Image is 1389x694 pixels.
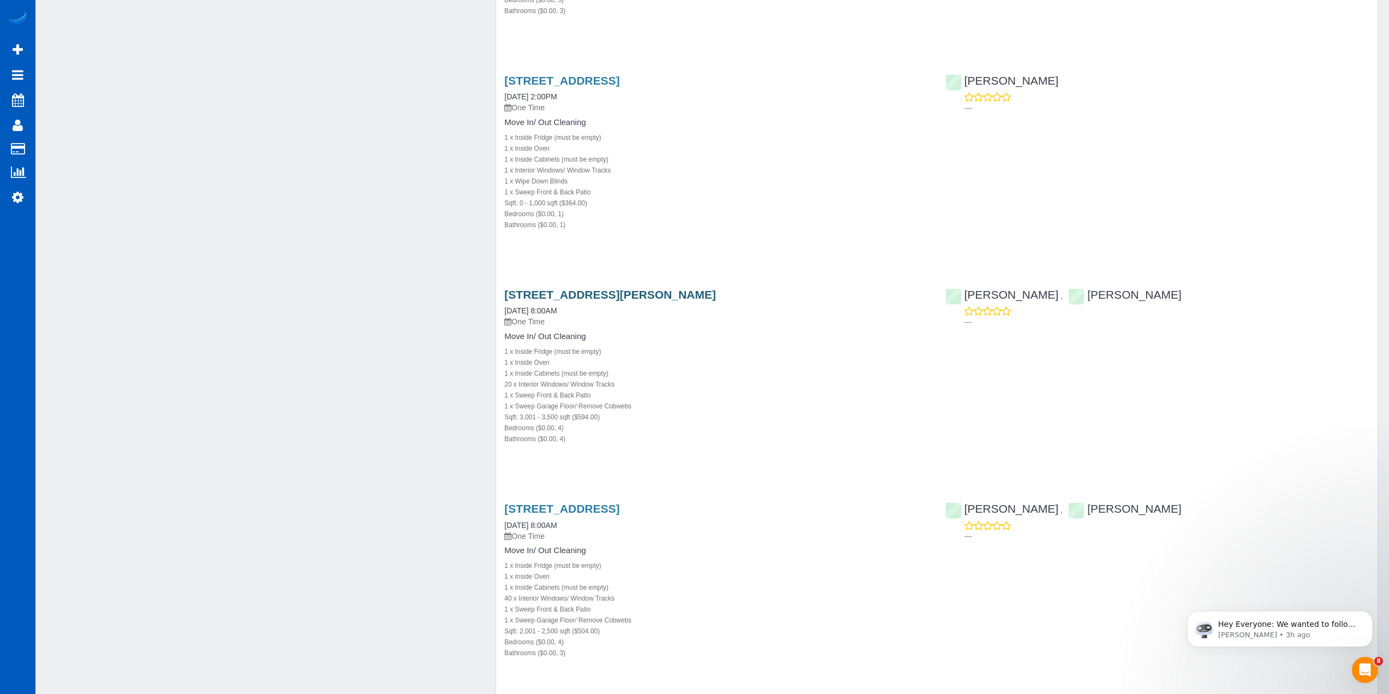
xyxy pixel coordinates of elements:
a: [PERSON_NAME] [945,502,1059,515]
small: 1 x Inside Cabinets (must be empty) [504,370,608,377]
p: --- [964,531,1369,542]
small: Bedrooms ($0.00, 4) [504,638,563,646]
a: [PERSON_NAME] [1068,288,1182,301]
a: [STREET_ADDRESS] [504,502,619,515]
small: Sqft: 2,001 - 2,500 sqft ($504.00) [504,627,600,635]
small: Bathrooms ($0.00, 4) [504,435,565,443]
small: 1 x Sweep Garage Floor/ Remove Cobwebs [504,616,631,624]
p: Message from Ellie, sent 3h ago [47,42,188,52]
span: 8 [1374,657,1383,666]
small: Bathrooms ($0.00, 1) [504,221,565,229]
small: Bedrooms ($0.00, 4) [504,424,563,432]
a: [DATE] 2:00PM [504,92,557,101]
small: 1 x Inside Fridge (must be empty) [504,134,601,141]
span: Hey Everyone: We wanted to follow up and let you know we have been closely monitoring the account... [47,32,187,149]
small: 1 x Wipe Down Blinds [504,177,568,185]
small: 40 x Interior Windows/ Window Tracks [504,595,615,602]
h4: Move In/ Out Cleaning [504,332,928,341]
iframe: Intercom live chat [1352,657,1378,683]
small: 20 x Interior Windows/ Window Tracks [504,381,615,388]
h4: Move In/ Out Cleaning [504,118,928,127]
span: , [1060,292,1063,300]
small: Sqft: 0 - 1,000 sqft ($364.00) [504,199,587,207]
small: 1 x Interior Windows/ Window Tracks [504,167,611,174]
p: --- [964,103,1369,114]
a: [STREET_ADDRESS][PERSON_NAME] [504,288,716,301]
p: --- [964,317,1369,328]
small: Sqft: 3,001 - 3,500 sqft ($594.00) [504,413,600,421]
iframe: Intercom notifications message [1171,588,1389,665]
a: [DATE] 8:00AM [504,306,557,315]
small: Bathrooms ($0.00, 3) [504,7,565,15]
small: 1 x Inside Cabinets (must be empty) [504,584,608,591]
small: 1 x Inside Oven [504,145,550,152]
small: 1 x Inside Oven [504,359,550,366]
small: 1 x Inside Fridge (must be empty) [504,348,601,355]
img: Automaid Logo [7,11,28,26]
p: One Time [504,531,928,542]
a: [PERSON_NAME] [945,288,1059,301]
a: [DATE] 8:00AM [504,521,557,530]
small: 1 x Sweep Front & Back Patio [504,188,591,196]
span: , [1060,506,1063,514]
small: Bedrooms ($0.00, 1) [504,210,563,218]
a: [PERSON_NAME] [1068,502,1182,515]
small: 1 x Inside Cabinets (must be empty) [504,156,608,163]
small: 1 x Sweep Front & Back Patio [504,392,591,399]
p: One Time [504,316,928,327]
a: [STREET_ADDRESS] [504,74,619,87]
small: 1 x Sweep Front & Back Patio [504,606,591,613]
p: One Time [504,102,928,113]
small: 1 x Inside Fridge (must be empty) [504,562,601,570]
small: 1 x Sweep Garage Floor/ Remove Cobwebs [504,402,631,410]
small: Bathrooms ($0.00, 3) [504,649,565,657]
h4: Move In/ Out Cleaning [504,546,928,555]
a: [PERSON_NAME] [945,74,1059,87]
small: 1 x Inside Oven [504,573,550,580]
